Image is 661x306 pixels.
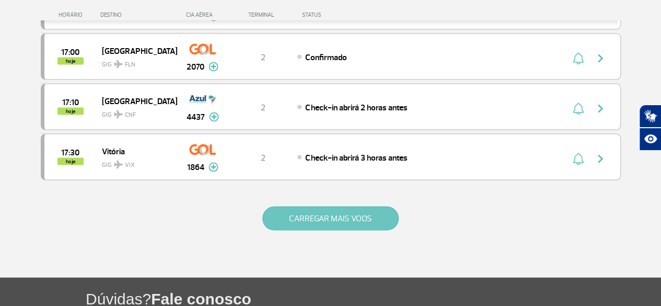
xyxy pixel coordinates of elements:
[114,161,123,169] img: destiny_airplane.svg
[639,128,661,151] button: Abrir recursos assistivos.
[57,58,84,65] span: hoje
[102,44,169,58] span: [GEOGRAPHIC_DATA]
[187,111,205,123] span: 4437
[44,12,101,18] div: HORÁRIO
[125,110,136,120] span: CNF
[573,103,584,115] img: sino-painel-voo.svg
[57,158,84,165] span: hoje
[261,103,265,113] span: 2
[187,61,204,73] span: 2070
[261,52,265,63] span: 2
[102,105,169,120] span: GIG
[125,161,135,170] span: VIX
[102,144,169,158] span: Vitória
[102,54,169,70] span: GIG
[102,94,169,108] span: [GEOGRAPHIC_DATA]
[209,112,219,122] img: mais-info-painel-voo.svg
[177,12,229,18] div: CIA AÉREA
[125,60,135,70] span: FLN
[114,60,123,69] img: destiny_airplane.svg
[61,49,79,56] span: 2025-09-30 17:00:00
[305,52,346,63] span: Confirmado
[229,12,297,18] div: TERMINAL
[297,12,382,18] div: STATUS
[261,153,265,163] span: 2
[187,161,204,174] span: 1864
[639,105,661,151] div: Plugin de acessibilidade da Hand Talk.
[594,52,607,65] img: seta-direita-painel-voo.svg
[114,110,123,119] img: destiny_airplane.svg
[62,99,79,106] span: 2025-09-30 17:10:00
[208,163,218,172] img: mais-info-painel-voo.svg
[639,105,661,128] button: Abrir tradutor de língua de sinais.
[208,62,218,72] img: mais-info-painel-voo.svg
[100,12,177,18] div: DESTINO
[262,207,399,231] button: CARREGAR MAIS VOOS
[573,153,584,165] img: sino-painel-voo.svg
[102,155,169,170] span: GIG
[594,103,607,115] img: seta-direita-painel-voo.svg
[594,153,607,165] img: seta-direita-painel-voo.svg
[57,108,84,115] span: hoje
[61,149,79,156] span: 2025-09-30 17:30:00
[305,153,407,163] span: Check-in abrirá 3 horas antes
[573,52,584,65] img: sino-painel-voo.svg
[305,103,407,113] span: Check-in abrirá 2 horas antes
